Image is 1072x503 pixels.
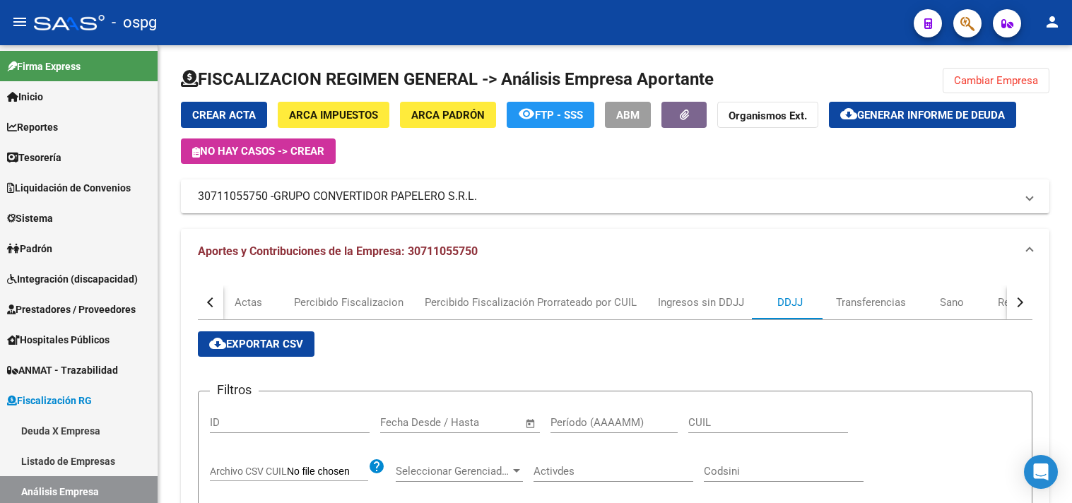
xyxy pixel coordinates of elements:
mat-icon: cloud_download [840,105,857,122]
mat-expansion-panel-header: 30711055750 -GRUPO CONVERTIDOR PAPELERO S.R.L. [181,179,1049,213]
span: FTP - SSS [535,109,583,122]
input: Fecha inicio [380,416,437,429]
span: Crear Acta [192,109,256,122]
span: Archivo CSV CUIL [210,466,287,477]
span: ARCA Impuestos [289,109,378,122]
div: Percibido Fiscalizacion [294,295,404,310]
button: ABM [605,102,651,128]
mat-expansion-panel-header: Aportes y Contribuciones de la Empresa: 30711055750 [181,229,1049,274]
span: Hospitales Públicos [7,332,110,348]
span: Integración (discapacidad) [7,271,138,287]
mat-icon: remove_red_eye [518,105,535,122]
mat-panel-title: 30711055750 - [198,189,1015,204]
span: Exportar CSV [209,338,303,350]
div: Ingresos sin DDJJ [658,295,744,310]
input: Archivo CSV CUIL [287,466,368,478]
span: Inicio [7,89,43,105]
span: - ospg [112,7,157,38]
div: Sano [940,295,964,310]
h1: FISCALIZACION REGIMEN GENERAL -> Análisis Empresa Aportante [181,68,714,90]
span: Sistema [7,211,53,226]
span: Reportes [7,119,58,135]
mat-icon: help [368,458,385,475]
span: ANMAT - Trazabilidad [7,362,118,378]
mat-icon: menu [11,13,28,30]
button: Organismos Ext. [717,102,818,128]
div: Transferencias [836,295,906,310]
button: ARCA Padrón [400,102,496,128]
button: FTP - SSS [507,102,594,128]
div: Percibido Fiscalización Prorrateado por CUIL [425,295,637,310]
span: Seleccionar Gerenciador [396,465,510,478]
button: Open calendar [523,415,539,432]
button: No hay casos -> Crear [181,138,336,164]
mat-icon: cloud_download [209,335,226,352]
mat-icon: person [1044,13,1061,30]
button: Generar informe de deuda [829,102,1016,128]
button: Cambiar Empresa [943,68,1049,93]
span: Generar informe de deuda [857,109,1005,122]
span: Firma Express [7,59,81,74]
div: Open Intercom Messenger [1024,455,1058,489]
strong: Organismos Ext. [729,110,807,122]
span: No hay casos -> Crear [192,145,324,158]
button: Exportar CSV [198,331,314,357]
h3: Filtros [210,380,259,400]
div: Actas [235,295,262,310]
button: ARCA Impuestos [278,102,389,128]
span: ARCA Padrón [411,109,485,122]
span: Cambiar Empresa [954,74,1038,87]
input: Fecha fin [450,416,519,429]
button: Crear Acta [181,102,267,128]
span: Fiscalización RG [7,393,92,408]
span: Aportes y Contribuciones de la Empresa: 30711055750 [198,244,478,258]
span: Tesorería [7,150,61,165]
span: ABM [616,109,640,122]
span: Liquidación de Convenios [7,180,131,196]
span: Prestadores / Proveedores [7,302,136,317]
div: DDJJ [777,295,803,310]
span: Padrón [7,241,52,256]
span: GRUPO CONVERTIDOR PAPELERO S.R.L. [273,189,477,204]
